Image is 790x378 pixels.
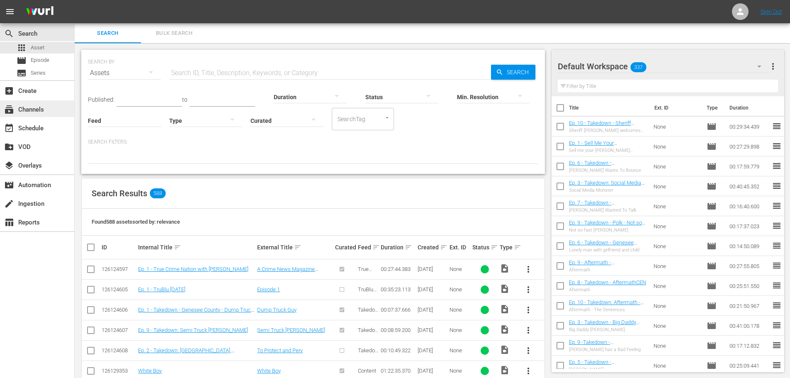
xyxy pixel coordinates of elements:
[450,347,470,354] div: None
[381,266,415,272] div: 00:27:44.383
[569,279,646,285] a: Ep. 8 - Takedown - AftermathCEN
[418,347,447,354] div: [DATE]
[4,105,14,115] span: Channels
[768,56,778,76] button: more_vert
[381,327,415,333] div: 00:08:59.200
[88,139,538,146] p: Search Filters:
[726,216,772,236] td: 00:17:37.023
[569,367,647,372] div: [PERSON_NAME]
[102,347,136,354] div: 126124608
[80,29,136,38] span: Search
[503,65,535,80] span: Search
[174,244,181,251] span: sort
[772,340,782,350] span: reorder
[450,266,470,272] div: None
[724,96,774,119] th: Duration
[772,181,782,191] span: reorder
[569,247,647,253] div: Lonely man with girlfriend and child
[702,96,724,119] th: Type
[569,307,647,312] div: Aftermath - The Sentences
[650,176,703,196] td: None
[92,188,147,198] span: Search Results
[569,128,647,133] div: Sheriff [PERSON_NAME] welcomes [PERSON_NAME] to [GEOGRAPHIC_DATA]
[650,336,703,356] td: None
[569,180,644,192] a: Ep. 3 - Takedown: Social Media MonsterCEN
[138,242,255,252] div: Internal Title
[4,180,14,190] span: Automation
[418,368,447,374] div: [DATE]
[491,244,498,251] span: sort
[772,280,782,290] span: reorder
[569,219,645,232] a: Ep. 9 - Takedown - Polk - Not so fast NelsonCEN
[569,140,642,152] a: Ep. 1 - Sell Me Your [PERSON_NAME] DaughterCEN
[707,122,717,132] span: Episode
[138,266,248,272] a: Ep. 1 - True Crime Nation with [PERSON_NAME]
[450,368,470,374] div: None
[772,221,782,231] span: reorder
[138,307,254,319] a: Ep. 1 - Takedown - Genesee County - Dump Truck Guy
[138,286,185,293] a: Ep. 1 - TruBlu [DATE]
[500,345,510,355] span: Video
[630,59,646,76] span: 337
[650,356,703,376] td: None
[707,301,717,311] span: Episode
[381,242,415,252] div: Duration
[569,227,647,233] div: Not so fast [PERSON_NAME]
[726,176,772,196] td: 00:40:45.352
[707,221,717,231] span: Episode
[381,368,415,374] div: 01:22:35.370
[569,239,637,258] a: Ep. 6 - Takedown - Genesee County - Lonely man with girlfriend and childCEN
[500,324,510,334] span: Video
[518,259,538,279] button: more_vert
[514,244,521,251] span: sort
[372,244,380,251] span: sort
[650,137,703,156] td: None
[4,142,14,152] span: VOD
[381,347,415,354] div: 00:10:49.322
[450,286,470,293] div: None
[4,29,14,39] span: Search
[358,327,378,358] span: Takedown with [PERSON_NAME]
[707,361,717,371] span: Episode
[569,188,647,193] div: Social Media Monster
[707,141,717,151] span: Episode
[17,56,27,66] span: Episode
[569,259,637,284] a: Ep. 9 - Aftermath - [GEOGRAPHIC_DATA] - Part 1 [PERSON_NAME] and [PERSON_NAME]
[707,341,717,351] span: Episode
[358,368,376,374] span: Content
[92,219,180,225] span: Found 588 assets sorted by: relevance
[707,241,717,251] span: Episode
[707,261,717,271] span: Episode
[569,207,647,213] div: [PERSON_NAME] Wanted To Talk
[335,244,355,251] div: Curated
[726,196,772,216] td: 00:16:40.600
[569,148,647,153] div: Sell me your [PERSON_NAME] Daughter
[17,43,27,53] span: Asset
[138,347,238,360] a: Ep. 2 - Takedown: [GEOGRAPHIC_DATA], [GEOGRAPHIC_DATA] - To Protect and Perv
[707,161,717,171] span: Episode
[772,141,782,151] span: reorder
[4,217,14,227] span: Reports
[88,96,114,103] span: Published:
[772,261,782,271] span: reorder
[5,7,15,17] span: menu
[440,244,447,251] span: sort
[772,320,782,330] span: reorder
[102,327,136,333] div: 126124607
[518,300,538,320] button: more_vert
[88,61,161,85] div: Assets
[472,242,497,252] div: Status
[772,121,782,131] span: reorder
[500,365,510,375] span: Video
[500,263,510,273] span: Video
[650,216,703,236] td: None
[707,281,717,291] span: Episode
[257,242,333,252] div: External Title
[418,242,447,252] div: Created
[569,200,635,218] a: Ep. 7 - Takedown - [PERSON_NAME] Wanted To TalkCEN
[381,286,415,293] div: 00:35:23.113
[523,264,533,274] span: more_vert
[523,285,533,295] span: more_vert
[772,241,782,251] span: reorder
[405,244,412,251] span: sort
